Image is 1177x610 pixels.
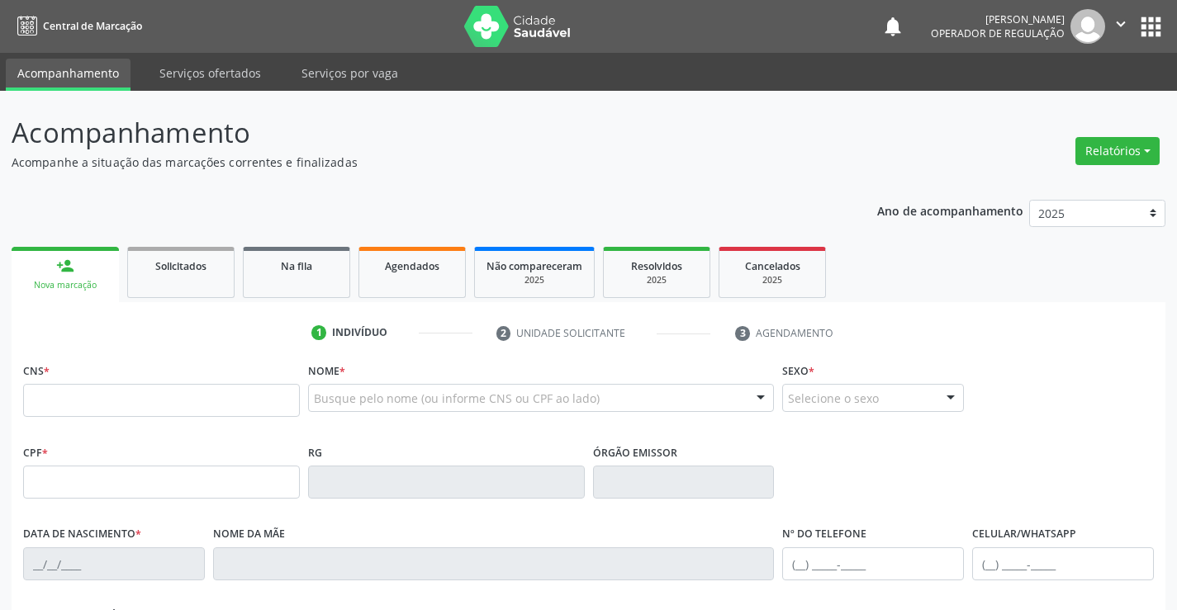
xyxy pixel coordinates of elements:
div: Indivíduo [332,325,387,340]
button: apps [1137,12,1165,41]
label: Órgão emissor [593,440,677,466]
i:  [1112,15,1130,33]
div: 2025 [615,274,698,286]
button: notifications [881,15,904,38]
p: Acompanhamento [12,112,819,154]
label: Nome [308,358,345,384]
div: [PERSON_NAME] [931,12,1065,26]
span: Cancelados [745,259,800,273]
input: (__) _____-_____ [782,547,964,580]
label: Sexo [782,358,814,384]
label: Data de nascimento [23,522,141,547]
label: CNS [23,358,50,384]
label: RG [308,440,322,466]
label: CPF [23,440,48,466]
span: Central de Marcação [43,19,142,33]
div: 2025 [731,274,814,286]
button: Relatórios [1075,137,1160,165]
span: Não compareceram [486,259,582,273]
img: img [1070,9,1105,44]
span: Na fila [281,259,312,273]
span: Selecione o sexo [788,390,879,407]
span: Operador de regulação [931,26,1065,40]
span: Solicitados [155,259,206,273]
div: person_add [56,257,74,275]
div: Nova marcação [23,279,107,291]
a: Serviços ofertados [148,59,273,87]
a: Central de Marcação [12,12,142,40]
input: (__) _____-_____ [972,547,1154,580]
span: Resolvidos [631,259,682,273]
label: Nome da mãe [213,522,285,547]
div: 2025 [486,274,582,286]
label: Celular/WhatsApp [972,522,1076,547]
label: Nº do Telefone [782,522,866,547]
input: __/__/____ [23,547,205,580]
button:  [1105,9,1137,44]
a: Acompanhamento [6,59,131,91]
a: Serviços por vaga [290,59,410,87]
span: Busque pelo nome (ou informe CNS ou CPF ao lado) [314,390,600,407]
span: Agendados [385,259,439,273]
div: 1 [311,325,326,340]
p: Acompanhe a situação das marcações correntes e finalizadas [12,154,819,171]
p: Ano de acompanhamento [877,200,1023,220]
